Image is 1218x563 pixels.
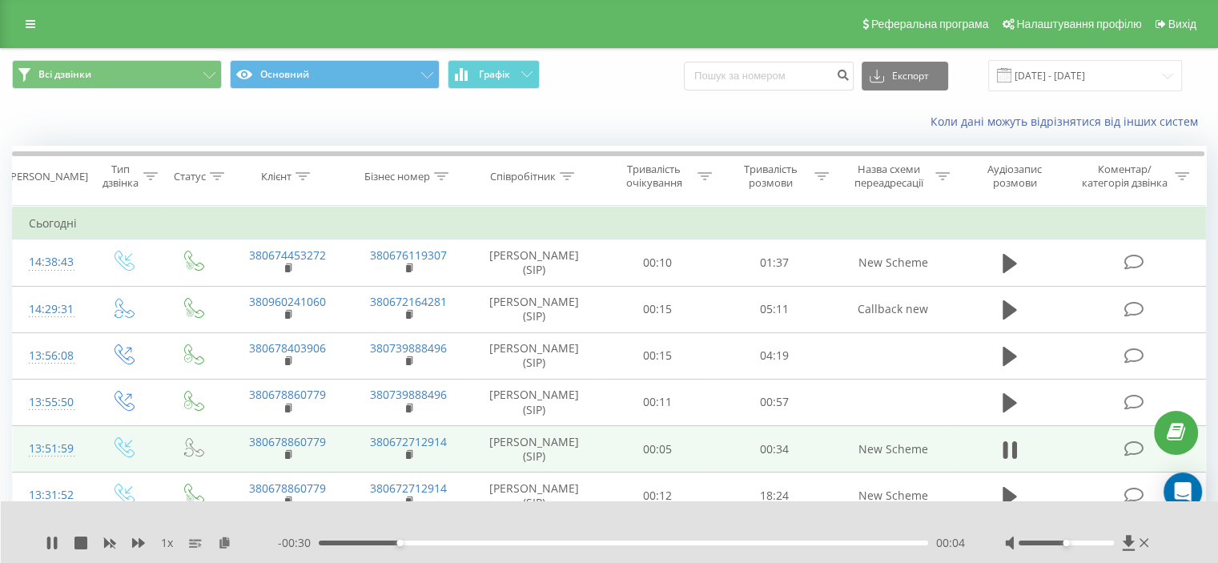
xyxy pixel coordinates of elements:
a: 380678860779 [249,387,326,402]
td: Callback new [832,286,953,332]
td: [PERSON_NAME] (SIP) [469,332,600,379]
button: Графік [448,60,540,89]
td: 18:24 [716,473,832,519]
td: [PERSON_NAME] (SIP) [469,379,600,425]
a: 380672712914 [370,434,447,449]
td: 00:11 [600,379,716,425]
div: Open Intercom Messenger [1164,473,1202,511]
button: Основний [230,60,440,89]
button: Експорт [862,62,948,90]
a: 380960241060 [249,294,326,309]
div: Клієнт [261,170,291,183]
td: [PERSON_NAME] (SIP) [469,239,600,286]
a: 380674453272 [249,247,326,263]
td: New Scheme [832,473,953,519]
div: Тривалість очікування [614,163,694,190]
td: 04:19 [716,332,832,379]
div: Accessibility label [1063,540,1069,546]
div: 13:31:52 [29,480,71,511]
a: 380678403906 [249,340,326,356]
span: Вихід [1168,18,1196,30]
span: Налаштування профілю [1016,18,1141,30]
div: Співробітник [490,170,556,183]
div: 14:38:43 [29,247,71,278]
span: Реферальна програма [871,18,989,30]
a: 380676119307 [370,247,447,263]
span: 1 x [161,535,173,551]
span: Графік [479,69,510,80]
a: 380672164281 [370,294,447,309]
td: 01:37 [716,239,832,286]
div: Бізнес номер [364,170,430,183]
div: Тривалість розмови [730,163,810,190]
td: 00:34 [716,426,832,473]
td: [PERSON_NAME] (SIP) [469,426,600,473]
div: 13:51:59 [29,433,71,464]
a: 380678860779 [249,434,326,449]
div: 14:29:31 [29,294,71,325]
td: New Scheme [832,426,953,473]
td: [PERSON_NAME] (SIP) [469,473,600,519]
div: Статус [174,170,206,183]
td: 00:15 [600,332,716,379]
span: Всі дзвінки [38,68,91,81]
button: Всі дзвінки [12,60,222,89]
td: 00:10 [600,239,716,286]
td: 00:57 [716,379,832,425]
td: New Scheme [832,239,953,286]
div: 13:56:08 [29,340,71,372]
div: [PERSON_NAME] [7,170,88,183]
a: Коли дані можуть відрізнятися вiд інших систем [931,114,1206,129]
a: 380739888496 [370,340,447,356]
input: Пошук за номером [684,62,854,90]
td: 00:12 [600,473,716,519]
td: 00:15 [600,286,716,332]
div: Назва схеми переадресації [847,163,931,190]
div: Тип дзвінка [101,163,139,190]
a: 380678860779 [249,481,326,496]
div: 13:55:50 [29,387,71,418]
td: 05:11 [716,286,832,332]
td: 00:05 [600,426,716,473]
td: Сьогодні [13,207,1206,239]
a: 380739888496 [370,387,447,402]
td: [PERSON_NAME] (SIP) [469,286,600,332]
a: 380672712914 [370,481,447,496]
span: - 00:30 [278,535,319,551]
div: Accessibility label [397,540,404,546]
span: 00:04 [936,535,965,551]
div: Коментар/категорія дзвінка [1077,163,1171,190]
div: Аудіозапис розмови [968,163,1062,190]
